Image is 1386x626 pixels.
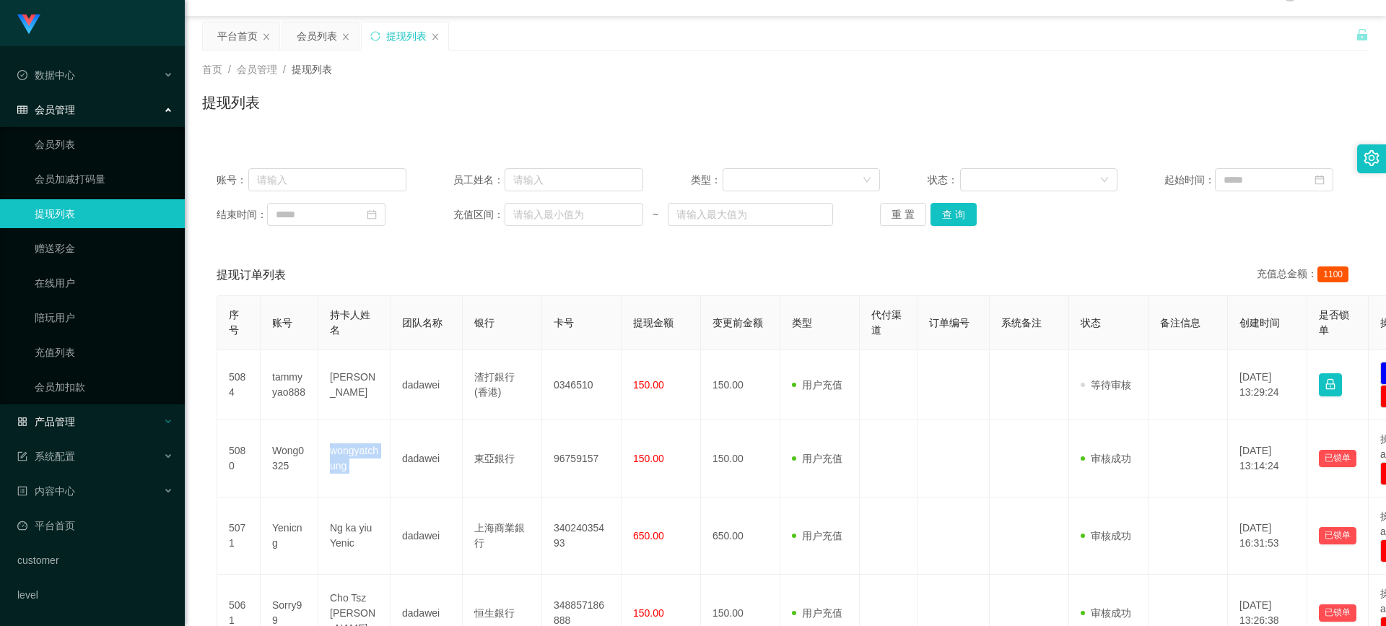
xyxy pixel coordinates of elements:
img: logo.9652507e.png [17,14,40,35]
input: 请输入最小值为 [505,203,643,226]
i: 图标: unlock [1356,28,1369,41]
span: 提现订单列表 [217,266,286,284]
span: 用户充值 [792,379,842,391]
span: 创建时间 [1239,317,1280,329]
span: 会员管理 [237,64,277,75]
td: dadawei [391,497,463,575]
span: 账号： [217,173,248,188]
span: ~ [643,207,668,222]
td: wongyatchung [318,420,391,497]
a: level [17,581,173,609]
i: 图标: close [431,32,440,41]
td: 上海商業銀行 [463,497,542,575]
td: 5071 [217,497,261,575]
span: 审核成功 [1081,607,1131,619]
i: 图标: calendar [367,209,377,219]
span: 卡号 [554,317,574,329]
i: 图标: down [1100,175,1109,186]
a: 充值列表 [35,338,173,367]
span: 员工姓名： [453,173,504,188]
span: 充值区间： [453,207,504,222]
span: 150.00 [633,379,664,391]
td: 5084 [217,350,261,420]
span: 用户充值 [792,453,842,464]
i: 图标: down [863,175,871,186]
a: customer [17,546,173,575]
span: 提现列表 [292,64,332,75]
a: 会员加减打码量 [35,165,173,194]
button: 图标: lock [1319,373,1342,396]
div: 提现列表 [386,22,427,50]
span: 系统备注 [1001,317,1042,329]
span: 变更前金额 [712,317,763,329]
button: 已锁单 [1319,527,1356,544]
td: Yenicng [261,497,318,575]
span: 团队名称 [402,317,443,329]
input: 请输入 [505,168,643,191]
td: 5080 [217,420,261,497]
td: [DATE] 13:14:24 [1228,420,1307,497]
span: 是否锁单 [1319,309,1349,336]
span: 银行 [474,317,494,329]
span: 审核成功 [1081,530,1131,542]
span: 150.00 [633,607,664,619]
div: 平台首页 [217,22,258,50]
span: 150.00 [633,453,664,464]
span: 1100 [1317,266,1348,282]
a: 图标: dashboard平台首页 [17,511,173,540]
a: 提现列表 [35,199,173,228]
span: 类型： [691,173,723,188]
span: 产品管理 [17,416,75,427]
td: 0346510 [542,350,622,420]
span: 状态： [928,173,960,188]
span: 账号 [272,317,292,329]
span: 序号 [229,309,239,336]
a: 会员列表 [35,130,173,159]
span: 等待审核 [1081,379,1131,391]
span: 代付渠道 [871,309,902,336]
i: 图标: close [341,32,350,41]
span: 持卡人姓名 [330,309,370,336]
button: 已锁单 [1319,450,1356,467]
span: 会员管理 [17,104,75,116]
span: 备注信息 [1160,317,1200,329]
a: 陪玩用户 [35,303,173,332]
i: 图标: sync [370,31,380,41]
td: tammyyao888 [261,350,318,420]
td: Ng ka yiu Yenic [318,497,391,575]
td: Wong0325 [261,420,318,497]
span: 审核成功 [1081,453,1131,464]
a: 会员加扣款 [35,373,173,401]
i: 图标: appstore-o [17,417,27,427]
td: 34024035493 [542,497,622,575]
div: 会员列表 [297,22,337,50]
a: 在线用户 [35,269,173,297]
td: 150.00 [701,350,780,420]
i: 图标: setting [1364,150,1380,166]
span: 650.00 [633,530,664,542]
span: 数据中心 [17,69,75,81]
h1: 提现列表 [202,92,260,113]
td: 渣打銀行 (香港) [463,350,542,420]
div: 充值总金额： [1257,266,1354,284]
i: 图标: check-circle-o [17,70,27,80]
span: 类型 [792,317,812,329]
span: 首页 [202,64,222,75]
span: 提现金额 [633,317,674,329]
span: 用户充值 [792,530,842,542]
span: 内容中心 [17,485,75,497]
i: 图标: profile [17,486,27,496]
input: 请输入最大值为 [668,203,832,226]
td: 650.00 [701,497,780,575]
span: / [228,64,231,75]
button: 查 询 [930,203,977,226]
span: 起始时间： [1164,173,1215,188]
span: / [283,64,286,75]
td: [DATE] 16:31:53 [1228,497,1307,575]
i: 图标: form [17,451,27,461]
td: [PERSON_NAME] [318,350,391,420]
input: 请输入 [248,168,406,191]
button: 已锁单 [1319,604,1356,622]
button: 重 置 [880,203,926,226]
td: dadawei [391,420,463,497]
